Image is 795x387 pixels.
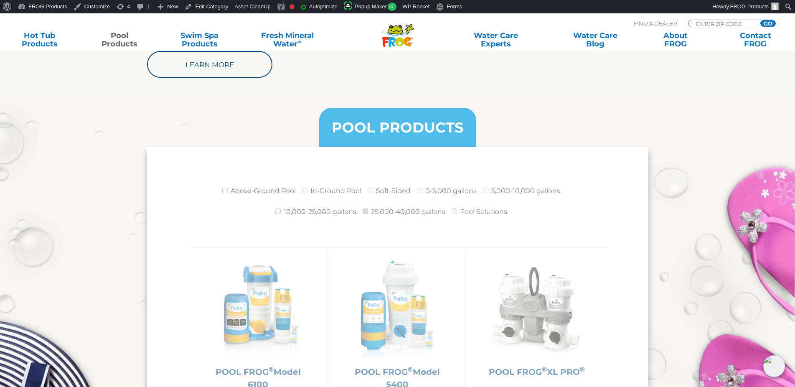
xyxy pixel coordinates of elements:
input: GO [760,20,775,27]
label: 0-5,000 gallons [425,183,477,199]
a: ContactFROG [724,31,787,48]
img: pool-frog-6100-featured-img-v3-300x300.png [210,260,307,357]
a: Swim SpaProducts [168,31,231,48]
a: Learn More [147,51,272,78]
div: Needs improvement [290,4,295,9]
img: pool-frog-5400-featured-img-v2-300x300.png [349,260,446,357]
span: 0 [388,3,396,11]
a: PoolProducts [89,31,151,48]
label: In-Ground Pool [310,183,361,199]
label: Above-Ground Pool [231,183,296,199]
a: Water CareBlog [564,31,627,48]
h2: POOL FROG XL PRO [488,366,585,378]
sup: ® [408,365,413,373]
img: openIcon [763,355,785,377]
img: XL-PRO-v2-300x300.jpg [488,260,585,357]
h3: POOL PRODUCTS [332,120,464,135]
sup: ® [269,365,274,373]
a: Hot TubProducts [8,31,71,48]
label: 25,000-40,000 gallons [371,204,445,220]
label: 10,000-25,000 gallons [284,204,356,220]
label: Soft-Sided [376,183,411,199]
a: AboutFROG [644,31,706,48]
a: Fresh MineralWater∞ [249,31,326,48]
sup: ® [542,365,547,373]
label: Pool Solutions [460,204,507,220]
span: FROG Products [730,3,769,10]
a: Water CareExperts [445,31,546,48]
sup: ® [580,365,585,373]
p: Find A Dealer [634,20,677,27]
sup: ∞ [297,38,302,45]
label: 5,000-10,000 gallons [491,183,560,199]
input: Zip Code Form [695,20,751,27]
